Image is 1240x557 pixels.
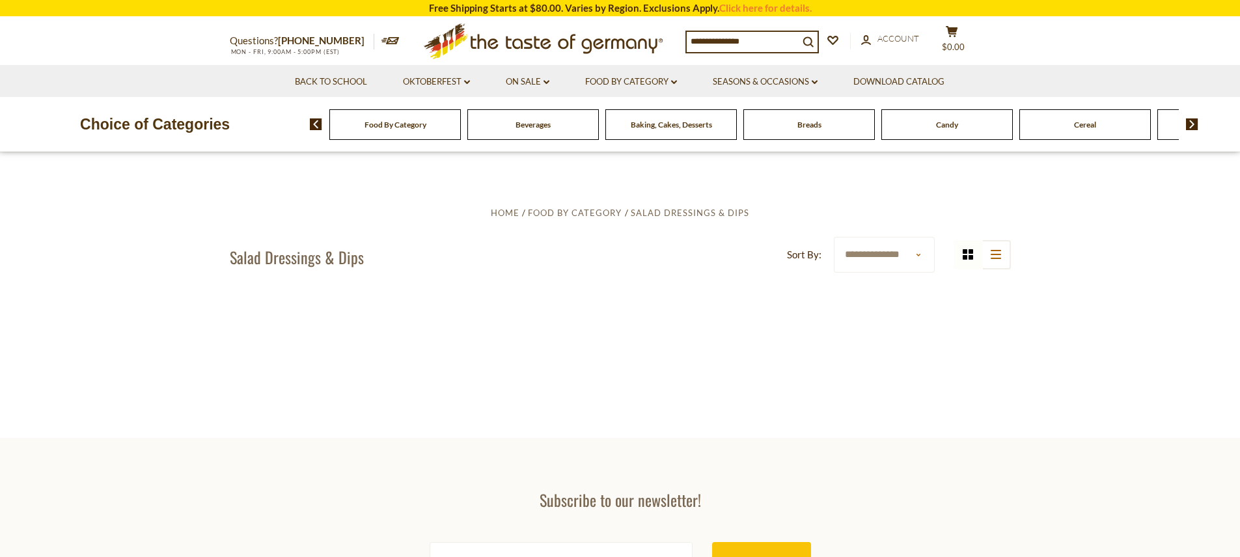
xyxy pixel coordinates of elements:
img: next arrow [1186,118,1198,130]
a: Candy [936,120,958,129]
a: Cereal [1074,120,1096,129]
a: Food By Category [585,75,677,89]
p: Questions? [230,33,374,49]
h3: Subscribe to our newsletter! [430,490,811,509]
span: Account [877,33,919,44]
h1: Salad Dressings & Dips [230,247,364,267]
a: Seasons & Occasions [713,75,818,89]
a: Beverages [516,120,551,129]
a: Back to School [295,75,367,89]
span: MON - FRI, 9:00AM - 5:00PM (EST) [230,48,340,55]
a: Salad Dressings & Dips [631,208,749,218]
a: [PHONE_NUMBER] [278,34,365,46]
a: Breads [797,120,821,129]
a: On Sale [506,75,549,89]
a: Food By Category [365,120,426,129]
button: $0.00 [933,25,972,58]
a: Account [861,32,919,46]
a: Home [491,208,519,218]
a: Click here for details. [719,2,812,14]
label: Sort By: [787,247,821,263]
a: Baking, Cakes, Desserts [631,120,712,129]
span: $0.00 [942,42,965,52]
a: Food By Category [528,208,622,218]
a: Download Catalog [853,75,944,89]
img: previous arrow [310,118,322,130]
a: Oktoberfest [403,75,470,89]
